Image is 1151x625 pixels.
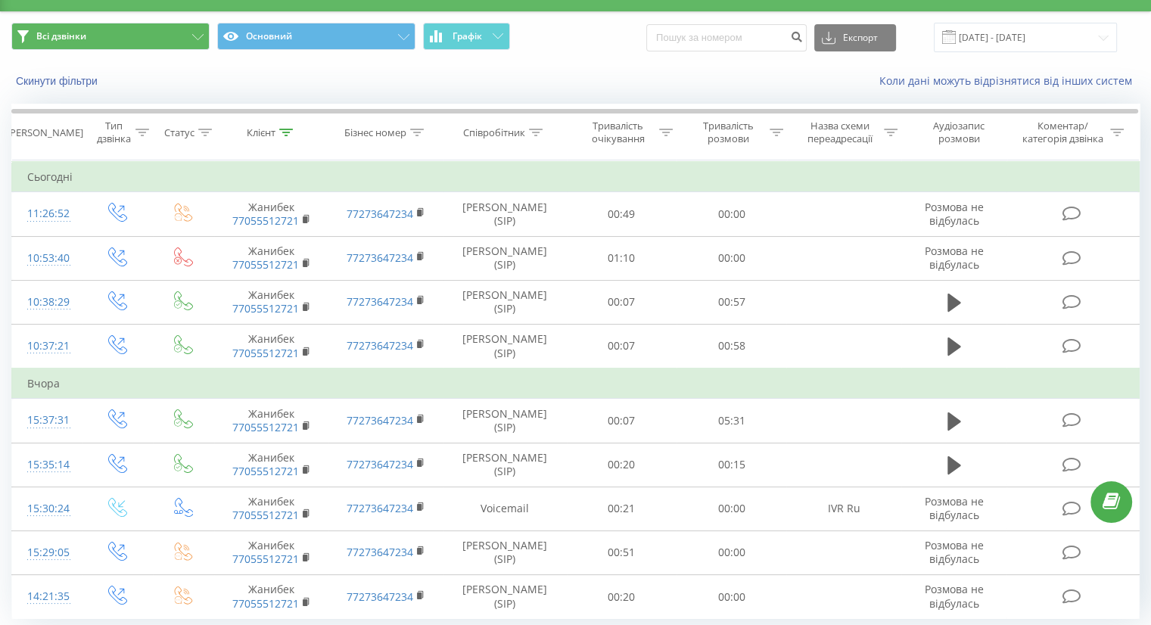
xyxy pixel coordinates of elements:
span: Розмова не відбулась [925,494,984,522]
td: Жанибек [214,192,328,236]
td: [PERSON_NAME] (SIP) [443,192,567,236]
td: 00:21 [567,487,677,530]
span: Розмова не відбулась [925,582,984,610]
button: Експорт [814,24,896,51]
a: 77055512721 [232,464,299,478]
a: 77273647234 [347,338,413,353]
a: 77055512721 [232,596,299,611]
td: 00:00 [677,530,786,574]
div: 10:37:21 [27,331,67,361]
td: 00:15 [677,443,786,487]
td: [PERSON_NAME] (SIP) [443,575,567,619]
td: IVR Ru [786,487,901,530]
a: 77273647234 [347,545,413,559]
td: Вчора [12,368,1140,399]
td: 00:07 [567,324,677,368]
td: [PERSON_NAME] (SIP) [443,280,567,324]
td: 01:10 [567,236,677,280]
td: Жанибек [214,236,328,280]
td: Жанибек [214,324,328,368]
td: 00:51 [567,530,677,574]
button: Основний [217,23,415,50]
td: Жанибек [214,443,328,487]
a: 77055512721 [232,552,299,566]
div: 15:35:14 [27,450,67,480]
td: Сьогодні [12,162,1140,192]
td: 00:58 [677,324,786,368]
a: 77055512721 [232,420,299,434]
div: Клієнт [247,126,275,139]
td: 05:31 [677,399,786,443]
td: [PERSON_NAME] (SIP) [443,443,567,487]
td: Жанибек [214,530,328,574]
td: [PERSON_NAME] (SIP) [443,236,567,280]
div: Аудіозапис розмови [915,120,1003,145]
a: Коли дані можуть відрізнятися вiд інших систем [879,73,1140,88]
td: Жанибек [214,487,328,530]
button: Графік [423,23,510,50]
td: 00:00 [677,236,786,280]
div: Тип дзвінка [95,120,131,145]
div: [PERSON_NAME] [7,126,83,139]
a: 77273647234 [347,589,413,604]
td: 00:07 [567,280,677,324]
td: 00:49 [567,192,677,236]
div: Тривалість очікування [580,120,656,145]
a: 77055512721 [232,508,299,522]
a: 77273647234 [347,250,413,265]
div: 14:21:35 [27,582,67,611]
td: 00:07 [567,399,677,443]
a: 77273647234 [347,457,413,471]
a: 77273647234 [347,501,413,515]
button: Всі дзвінки [11,23,210,50]
span: Розмова не відбулась [925,538,984,566]
div: Назва схеми переадресації [801,120,880,145]
a: 77055512721 [232,346,299,360]
span: Розмова не відбулась [925,200,984,228]
a: 77273647234 [347,294,413,309]
td: 00:00 [677,192,786,236]
td: 00:57 [677,280,786,324]
div: Бізнес номер [344,126,406,139]
td: [PERSON_NAME] (SIP) [443,530,567,574]
div: Коментар/категорія дзвінка [1018,120,1106,145]
td: Voicemail [443,487,567,530]
td: Жанибек [214,280,328,324]
div: Співробітник [463,126,525,139]
button: Скинути фільтри [11,74,105,88]
div: 10:53:40 [27,244,67,273]
div: Тривалість розмови [690,120,766,145]
a: 77273647234 [347,413,413,428]
input: Пошук за номером [646,24,807,51]
td: Жанибек [214,575,328,619]
td: Жанибек [214,399,328,443]
td: 00:00 [677,487,786,530]
div: 11:26:52 [27,199,67,229]
a: 77055512721 [232,213,299,228]
td: 00:20 [567,575,677,619]
td: 00:20 [567,443,677,487]
div: 15:29:05 [27,538,67,567]
td: [PERSON_NAME] (SIP) [443,399,567,443]
div: 15:30:24 [27,494,67,524]
div: 10:38:29 [27,288,67,317]
a: 77273647234 [347,207,413,221]
td: 00:00 [677,575,786,619]
span: Розмова не відбулась [925,244,984,272]
span: Графік [453,31,482,42]
a: 77055512721 [232,257,299,272]
span: Всі дзвінки [36,30,86,42]
div: 15:37:31 [27,406,67,435]
td: [PERSON_NAME] (SIP) [443,324,567,368]
div: Статус [164,126,194,139]
a: 77055512721 [232,301,299,316]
